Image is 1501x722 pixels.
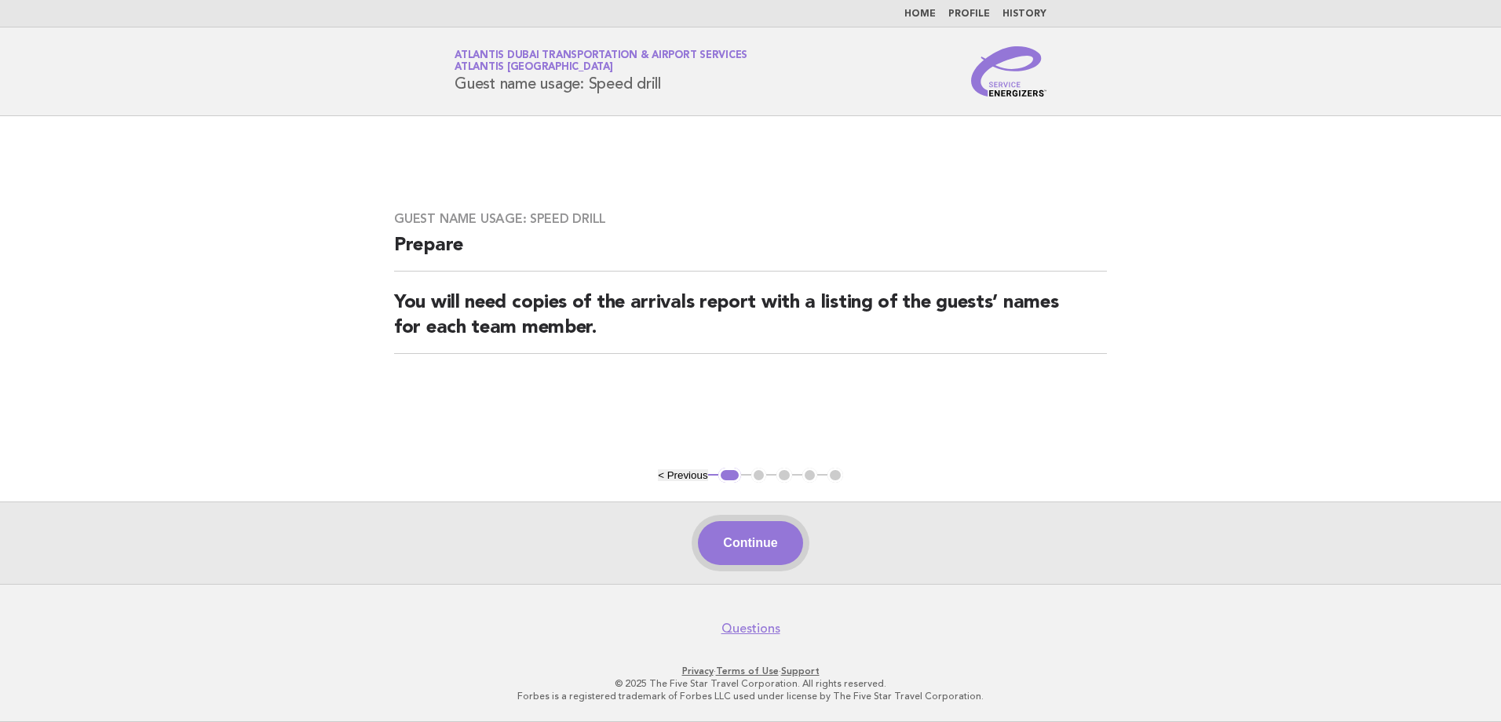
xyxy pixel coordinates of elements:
[948,9,990,19] a: Profile
[394,233,1107,272] h2: Prepare
[658,469,707,481] button: < Previous
[971,46,1046,97] img: Service Energizers
[904,9,936,19] a: Home
[781,665,820,676] a: Support
[394,290,1107,354] h2: You will need copies of the arrivals report with a listing of the guests’ names for each team mem...
[455,51,747,92] h1: Guest name usage: Speed drill
[698,521,802,565] button: Continue
[716,665,779,676] a: Terms of Use
[270,690,1231,702] p: Forbes is a registered trademark of Forbes LLC used under license by The Five Star Travel Corpora...
[1002,9,1046,19] a: History
[721,621,780,636] a: Questions
[455,50,747,72] a: Atlantis Dubai Transportation & Airport ServicesAtlantis [GEOGRAPHIC_DATA]
[270,665,1231,677] p: · ·
[270,677,1231,690] p: © 2025 The Five Star Travel Corporation. All rights reserved.
[394,211,1107,227] h3: Guest name usage: Speed drill
[682,665,714,676] a: Privacy
[455,63,613,73] span: Atlantis [GEOGRAPHIC_DATA]
[718,468,741,483] button: 1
